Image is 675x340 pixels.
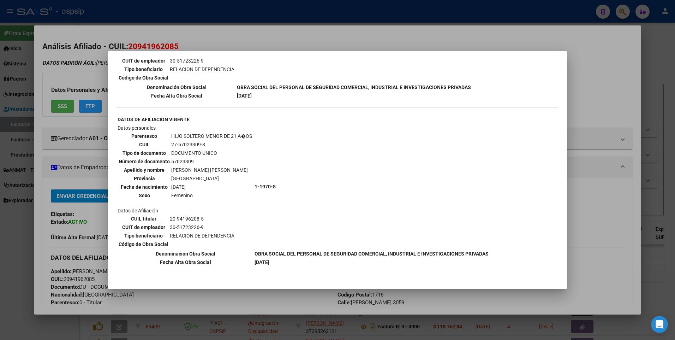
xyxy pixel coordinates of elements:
b: 1-1970-8 [255,184,276,189]
div: Open Intercom Messenger [651,316,668,333]
th: Tipo de documento [118,149,170,157]
td: [DATE] [171,183,252,191]
th: Número de documento [118,158,170,165]
th: Parentesco [118,132,170,140]
b: OBRA SOCIAL DEL PERSONAL DE SEGURIDAD COMERCIAL, INDUSTRIAL E INVESTIGACIONES PRIVADAS [237,84,471,90]
b: OBRA SOCIAL DEL PERSONAL DE SEGURIDAD COMERCIAL, INDUSTRIAL E INVESTIGACIONES PRIVADAS [255,251,489,257]
th: Fecha Alta Obra Social [117,92,236,100]
td: 30-51723226-9 [169,57,235,65]
th: Provincia [118,175,170,182]
th: CUIT de empleador [118,223,169,231]
td: RELACION DE DEPENDENCIA [169,65,235,73]
th: Denominación Obra Social [117,83,236,91]
th: CUIL [118,141,170,148]
th: Fecha Alta Obra Social [117,258,253,266]
td: Datos personales Datos de Afiliación [117,124,253,249]
th: Código de Obra Social [118,240,169,248]
th: Sexo [118,192,170,199]
td: [PERSON_NAME] [PERSON_NAME] [171,166,252,174]
th: CUIL titular [118,215,169,223]
td: [GEOGRAPHIC_DATA] [171,175,252,182]
td: 57023309 [171,158,252,165]
td: DOCUMENTO UNICO [171,149,252,157]
th: CUIT de empleador [118,57,169,65]
td: HIJO SOLTERO MENOR DE 21 A�OS [171,132,252,140]
th: Tipo beneficiario [118,65,169,73]
td: 20-94196208-5 [169,215,235,223]
b: DATOS DE AFILIACION VIGENTE [118,117,190,122]
td: 30-51723226-9 [169,223,235,231]
th: Tipo beneficiario [118,232,169,240]
th: Denominación Obra Social [117,250,253,258]
b: [DATE] [237,93,252,99]
td: 27-57023309-8 [171,141,252,148]
th: Fecha de nacimiento [118,183,170,191]
td: RELACION DE DEPENDENCIA [169,232,235,240]
th: Código de Obra Social [118,74,169,82]
td: Femenino [171,192,252,199]
th: Apellido y nombre [118,166,170,174]
b: [DATE] [255,259,269,265]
